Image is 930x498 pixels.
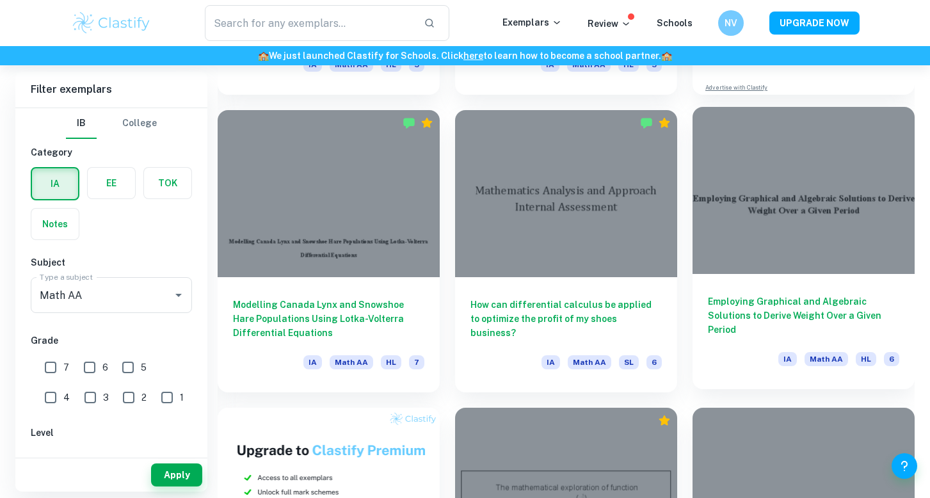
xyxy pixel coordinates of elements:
span: Math AA [805,352,848,366]
div: Premium [421,116,433,129]
span: Math AA [330,355,373,369]
button: IA [32,168,78,199]
button: Apply [151,463,202,486]
a: How can differential calculus be applied to optimize the profit of my shoes business?IAMath AASL6 [455,110,677,392]
span: IA [778,352,797,366]
label: Type a subject [40,271,93,282]
h6: How can differential calculus be applied to optimize the profit of my shoes business? [470,298,662,340]
button: UPGRADE NOW [769,12,860,35]
h6: Subject [31,255,192,269]
h6: Employing Graphical and Algebraic Solutions to Derive Weight Over a Given Period [708,294,899,337]
a: Advertise with Clastify [705,83,767,92]
span: IA [541,355,560,369]
h6: NV [723,16,738,30]
a: Schools [657,18,693,28]
img: Clastify logo [71,10,152,36]
span: 5 [141,360,147,374]
h6: Grade [31,333,192,348]
p: Review [588,17,631,31]
img: Marked [640,116,653,129]
button: Open [170,286,188,304]
span: 7 [63,360,69,374]
span: HL [856,352,876,366]
span: Math AA [568,355,611,369]
span: IA [303,355,322,369]
span: 6 [646,355,662,369]
span: 🏫 [258,51,269,61]
span: HL [381,355,401,369]
h6: Category [31,145,192,159]
a: Employing Graphical and Algebraic Solutions to Derive Weight Over a Given PeriodIAMath AAHL6 [693,110,915,392]
h6: We just launched Clastify for Schools. Click to learn how to become a school partner. [3,49,927,63]
p: Exemplars [502,15,562,29]
h6: Filter exemplars [15,72,207,108]
span: 🏫 [661,51,672,61]
span: 3 [103,390,109,405]
h6: Level [31,426,192,440]
span: 7 [409,355,424,369]
h6: Modelling Canada Lynx and Snowshoe Hare Populations Using Lotka-Volterra Differential Equations [233,298,424,340]
button: NV [718,10,744,36]
div: Premium [658,414,671,427]
input: Search for any exemplars... [205,5,414,41]
button: Help and Feedback [892,453,917,479]
div: Premium [658,116,671,129]
a: Modelling Canada Lynx and Snowshoe Hare Populations Using Lotka-Volterra Differential EquationsIA... [218,110,440,392]
span: 1 [180,390,184,405]
button: IB [66,108,97,139]
span: SL [619,355,639,369]
img: Marked [403,116,415,129]
span: 6 [102,360,108,374]
span: 4 [63,390,70,405]
button: Notes [31,209,79,239]
button: EE [88,168,135,198]
span: 6 [884,352,899,366]
div: Filter type choice [66,108,157,139]
button: TOK [144,168,191,198]
a: here [463,51,483,61]
span: 2 [141,390,147,405]
button: College [122,108,157,139]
